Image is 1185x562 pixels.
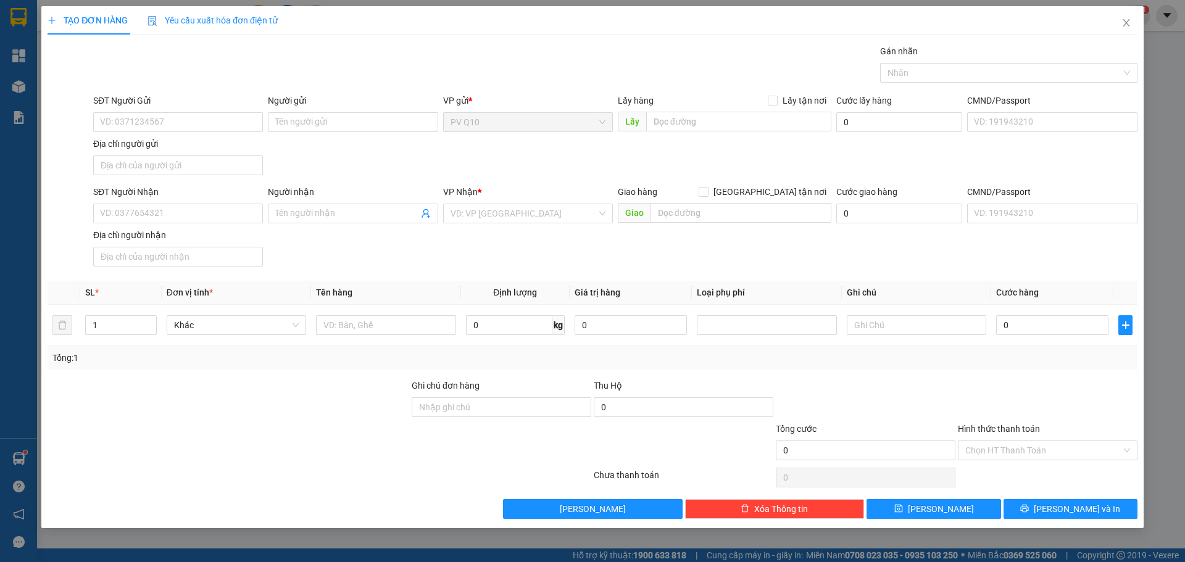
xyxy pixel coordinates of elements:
th: Ghi chú [842,281,991,305]
div: VP gửi [443,94,613,107]
button: plus [1118,315,1132,335]
label: Hình thức thanh toán [958,424,1040,434]
button: deleteXóa Thông tin [685,499,865,519]
input: Cước giao hàng [836,204,962,223]
span: user-add [421,209,431,218]
img: icon [148,16,157,26]
span: Định lượng [493,287,537,297]
input: Dọc đường [646,112,831,131]
input: Cước lấy hàng [836,112,962,132]
div: Người gửi [268,94,438,107]
span: kg [552,315,565,335]
span: close [1121,18,1131,28]
span: Giao hàng [618,187,657,197]
span: printer [1020,504,1029,514]
input: 0 [575,315,687,335]
span: [PERSON_NAME] và In [1034,502,1120,516]
input: Địa chỉ của người gửi [93,155,263,175]
span: Lấy tận nơi [778,94,831,107]
span: delete [741,504,749,514]
span: save [894,504,903,514]
span: Tên hàng [316,287,352,297]
input: Ghi chú đơn hàng [412,397,591,417]
div: Địa chỉ người nhận [93,228,263,242]
span: SL [85,287,95,297]
span: Giao [618,203,651,223]
span: Tổng cước [776,424,817,434]
label: Gán nhãn [880,46,918,56]
span: Giá trị hàng [575,287,620,297]
button: Close [1109,6,1144,41]
span: plus [48,16,56,25]
div: Tổng: 1 [52,351,457,365]
th: Loại phụ phí [692,281,841,305]
div: Người nhận [268,185,438,199]
div: CMND/Passport [967,185,1137,199]
span: Lấy hàng [618,96,654,105]
span: Thu Hộ [594,381,622,391]
input: Dọc đường [651,203,831,223]
label: Ghi chú đơn hàng [412,381,480,391]
span: plus [1119,320,1131,330]
span: PV Q10 [451,113,605,131]
span: Xóa Thông tin [754,502,808,516]
button: delete [52,315,72,335]
div: SĐT Người Gửi [93,94,263,107]
span: Khác [174,316,299,334]
label: Cước giao hàng [836,187,897,197]
label: Cước lấy hàng [836,96,892,105]
span: VP Nhận [443,187,478,197]
span: Lấy [618,112,646,131]
button: printer[PERSON_NAME] và In [1004,499,1137,519]
span: Cước hàng [996,287,1039,297]
span: [GEOGRAPHIC_DATA] tận nơi [709,185,831,199]
span: Yêu cầu xuất hóa đơn điện tử [148,15,278,25]
input: VD: Bàn, Ghế [316,315,455,335]
div: SĐT Người Nhận [93,185,263,199]
input: Ghi Chú [847,315,986,335]
div: Địa chỉ người gửi [93,137,263,151]
span: TẠO ĐƠN HÀNG [48,15,128,25]
button: save[PERSON_NAME] [867,499,1000,519]
span: Đơn vị tính [167,287,213,297]
div: CMND/Passport [967,94,1137,107]
input: Địa chỉ của người nhận [93,247,263,267]
div: Chưa thanh toán [592,468,775,490]
span: [PERSON_NAME] [560,502,626,516]
span: [PERSON_NAME] [908,502,974,516]
button: [PERSON_NAME] [503,499,683,519]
